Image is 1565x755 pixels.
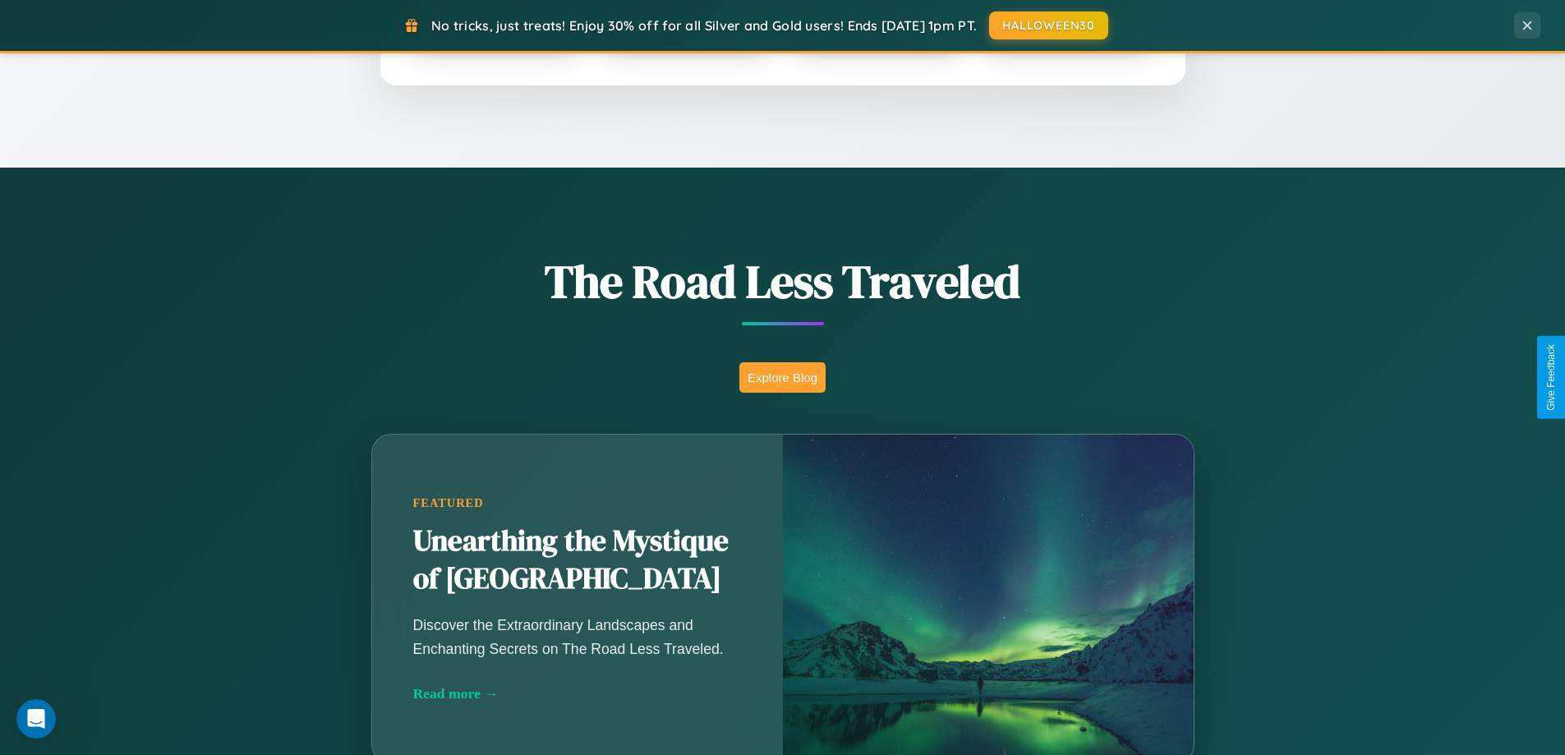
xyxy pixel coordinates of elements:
button: HALLOWEEN30 [989,12,1108,39]
div: Read more → [413,685,742,702]
h1: The Road Less Traveled [290,250,1276,313]
iframe: Intercom live chat [16,699,56,739]
span: No tricks, just treats! Enjoy 30% off for all Silver and Gold users! Ends [DATE] 1pm PT. [431,17,977,34]
p: Discover the Extraordinary Landscapes and Enchanting Secrets on The Road Less Traveled. [413,614,742,660]
div: Featured [413,496,742,510]
div: Give Feedback [1545,344,1557,411]
h2: Unearthing the Mystique of [GEOGRAPHIC_DATA] [413,523,742,598]
button: Explore Blog [739,362,826,393]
